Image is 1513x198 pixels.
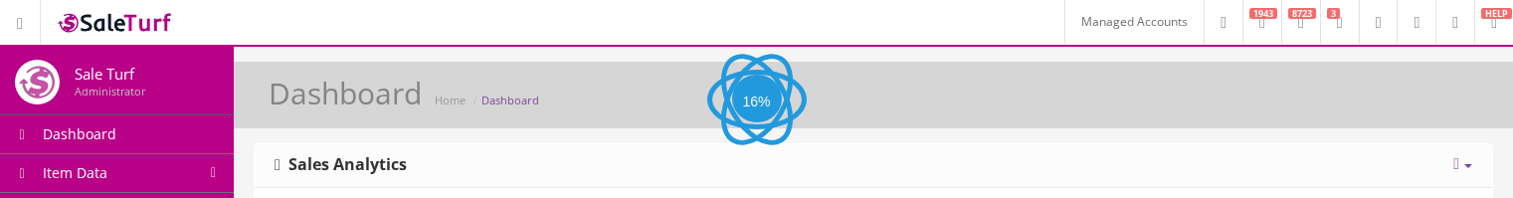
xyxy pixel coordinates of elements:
[481,93,539,107] a: Dashboard
[1249,8,1277,19] span: 1943
[269,77,422,109] h1: Dashboard
[1288,8,1316,19] span: 8723
[56,9,175,36] img: SaleTurf
[435,93,466,107] a: Home
[43,163,107,182] span: Item Data
[1481,8,1512,19] span: HELP
[75,66,145,83] h4: Sale Turf
[1327,8,1340,19] span: 3
[275,156,407,174] h3: Sales Analytics
[15,60,60,104] img: joshlucio05
[43,124,116,143] span: Dashboard
[75,84,145,99] small: Administrator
